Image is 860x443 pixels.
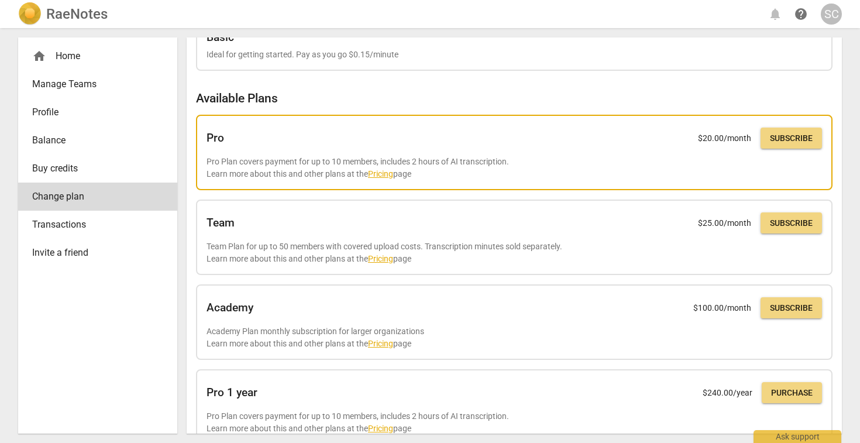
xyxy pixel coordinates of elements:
[32,190,154,204] span: Change plan
[18,2,42,26] img: Logo
[32,105,154,119] span: Profile
[761,128,822,149] button: Subscribe
[794,7,808,21] span: help
[693,302,751,314] p: $ 100.00 /month
[207,241,822,265] p: Team Plan for up to 50 members with covered upload costs. Transcription minutes sold separately. ...
[18,239,177,267] a: Invite a friend
[207,156,822,180] p: Pro Plan covers payment for up to 10 members, includes 2 hours of AI transcription. Learn more ab...
[207,325,822,349] p: Academy Plan monthly subscription for larger organizations Learn more about this and other plans ...
[18,98,177,126] a: Profile
[207,301,253,314] h2: Academy
[18,183,177,211] a: Change plan
[32,246,154,260] span: Invite a friend
[32,49,46,63] span: home
[698,132,751,145] p: $ 20.00 /month
[207,132,224,145] h2: Pro
[32,77,154,91] span: Manage Teams
[32,133,154,147] span: Balance
[196,91,833,106] h2: Available Plans
[821,4,842,25] button: SC
[207,31,234,44] h2: Basic
[698,217,751,229] p: $ 25.00 /month
[207,410,822,434] p: Pro Plan covers payment for up to 10 members, includes 2 hours of AI transcription. Learn more ab...
[762,382,822,403] button: Purchase
[18,211,177,239] a: Transactions
[207,217,235,229] h2: Team
[32,218,154,232] span: Transactions
[18,2,108,26] a: LogoRaeNotes
[207,386,257,399] h2: Pro 1 year
[770,133,813,145] span: Subscribe
[46,6,108,22] h2: RaeNotes
[368,424,393,433] a: Pricing
[18,42,177,70] div: Home
[18,70,177,98] a: Manage Teams
[18,154,177,183] a: Buy credits
[703,387,752,399] p: $ 240.00 /year
[368,254,393,263] a: Pricing
[207,49,822,61] p: Ideal for getting started. Pay as you go $0.15/minute
[790,4,811,25] a: Help
[32,49,154,63] div: Home
[761,212,822,233] button: Subscribe
[770,303,813,314] span: Subscribe
[770,218,813,229] span: Subscribe
[771,387,813,399] span: Purchase
[754,430,841,443] div: Ask support
[761,297,822,318] button: Subscribe
[368,339,393,348] a: Pricing
[368,169,393,178] a: Pricing
[32,162,154,176] span: Buy credits
[18,126,177,154] a: Balance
